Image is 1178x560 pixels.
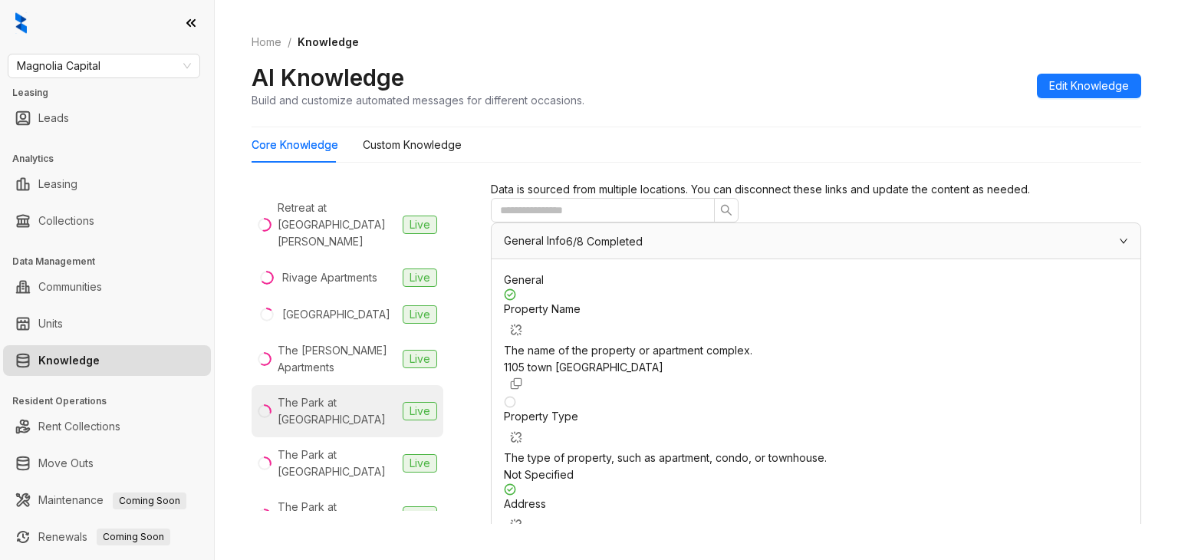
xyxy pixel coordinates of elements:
[298,35,359,48] span: Knowledge
[248,34,285,51] a: Home
[403,454,437,473] span: Live
[12,394,214,408] h3: Resident Operations
[3,411,211,442] li: Rent Collections
[3,103,211,133] li: Leads
[38,169,77,199] a: Leasing
[504,361,663,374] span: 1105 town [GEOGRAPHIC_DATA]
[504,408,1128,450] div: Property Type
[38,522,170,552] a: RenewalsComing Soon
[278,342,397,376] div: The [PERSON_NAME] Apartments
[97,529,170,545] span: Coming Soon
[1049,77,1129,94] span: Edit Knowledge
[1119,236,1128,245] span: expanded
[15,12,27,34] img: logo
[504,466,1128,483] div: Not Specified
[3,169,211,199] li: Leasing
[3,345,211,376] li: Knowledge
[38,411,120,442] a: Rent Collections
[403,268,437,287] span: Live
[38,206,94,236] a: Collections
[3,308,211,339] li: Units
[566,236,643,247] span: 6/8 Completed
[252,137,338,153] div: Core Knowledge
[113,492,186,509] span: Coming Soon
[3,485,211,516] li: Maintenance
[504,342,1128,359] div: The name of the property or apartment complex.
[38,308,63,339] a: Units
[38,272,102,302] a: Communities
[403,350,437,368] span: Live
[288,34,291,51] li: /
[491,181,1141,198] div: Data is sourced from multiple locations. You can disconnect these links and update the content as...
[504,496,1128,537] div: Address
[278,199,397,250] div: Retreat at [GEOGRAPHIC_DATA][PERSON_NAME]
[504,301,1128,342] div: Property Name
[403,305,437,324] span: Live
[403,216,437,234] span: Live
[1037,74,1141,98] button: Edit Knowledge
[3,522,211,552] li: Renewals
[278,499,397,532] div: The Park at [GEOGRAPHIC_DATA]
[363,137,462,153] div: Custom Knowledge
[12,255,214,268] h3: Data Management
[278,446,397,480] div: The Park at [GEOGRAPHIC_DATA]
[492,223,1140,259] div: General Info6/8 Completed
[17,54,191,77] span: Magnolia Capital
[3,206,211,236] li: Collections
[38,345,100,376] a: Knowledge
[12,152,214,166] h3: Analytics
[252,63,404,92] h2: AI Knowledge
[38,103,69,133] a: Leads
[504,450,1128,466] div: The type of property, such as apartment, condo, or townhouse.
[282,269,377,286] div: Rivage Apartments
[403,402,437,420] span: Live
[282,306,390,323] div: [GEOGRAPHIC_DATA]
[403,506,437,525] span: Live
[3,448,211,479] li: Move Outs
[720,204,732,216] span: search
[38,448,94,479] a: Move Outs
[278,394,397,428] div: The Park at [GEOGRAPHIC_DATA]
[504,273,544,286] span: General
[3,272,211,302] li: Communities
[504,234,566,247] span: General Info
[12,86,214,100] h3: Leasing
[252,92,584,108] div: Build and customize automated messages for different occasions.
